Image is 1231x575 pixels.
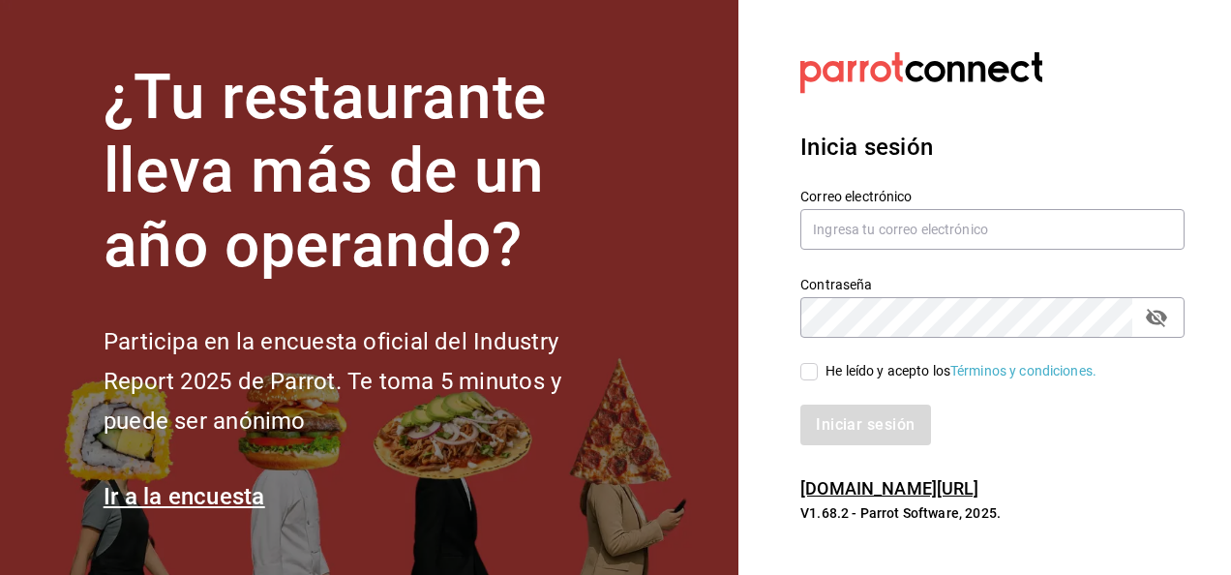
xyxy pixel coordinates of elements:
[826,361,1096,381] div: He leído y acepto los
[1140,301,1173,334] button: passwordField
[800,277,1185,290] label: Contraseña
[104,61,626,284] h1: ¿Tu restaurante lleva más de un año operando?
[104,483,265,510] a: Ir a la encuesta
[800,503,1185,523] p: V1.68.2 - Parrot Software, 2025.
[800,209,1185,250] input: Ingresa tu correo electrónico
[104,322,626,440] h2: Participa en la encuesta oficial del Industry Report 2025 de Parrot. Te toma 5 minutos y puede se...
[800,130,1185,165] h3: Inicia sesión
[800,478,978,499] a: [DOMAIN_NAME][URL]
[950,363,1096,378] a: Términos y condiciones.
[800,189,1185,202] label: Correo electrónico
